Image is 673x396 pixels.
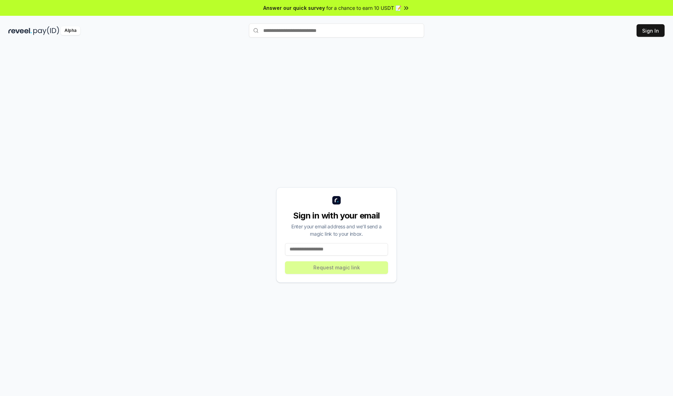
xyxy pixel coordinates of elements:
button: Sign In [637,24,665,37]
img: pay_id [33,26,59,35]
img: reveel_dark [8,26,32,35]
span: for a chance to earn 10 USDT 📝 [326,4,401,12]
img: logo_small [332,196,341,204]
div: Enter your email address and we’ll send a magic link to your inbox. [285,223,388,237]
div: Sign in with your email [285,210,388,221]
span: Answer our quick survey [263,4,325,12]
div: Alpha [61,26,80,35]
